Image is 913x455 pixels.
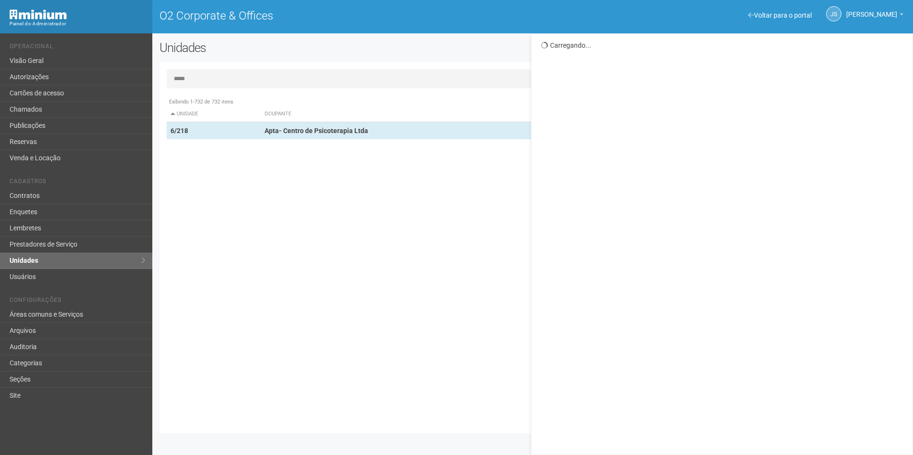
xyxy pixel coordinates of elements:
li: Cadastros [10,178,145,188]
li: Operacional [10,43,145,53]
h1: O2 Corporate & Offices [159,10,526,22]
div: Carregando... [541,41,905,50]
h2: Unidades [159,41,462,55]
a: JS [826,6,841,21]
strong: Apta- Centro de Psicoterapia Ltda [265,127,368,134]
div: Exibindo 1-732 de 732 itens [167,98,900,106]
th: Unidade: activate to sort column descending [167,106,261,122]
span: Jeferson Souza [846,1,897,18]
a: Voltar para o portal [748,11,812,19]
img: Minium [10,10,67,20]
li: Configurações [10,297,145,307]
div: Painel do Administrador [10,20,145,28]
th: Ocupante: activate to sort column ascending [261,106,584,122]
strong: 6/218 [170,127,188,134]
a: [PERSON_NAME] [846,12,903,20]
